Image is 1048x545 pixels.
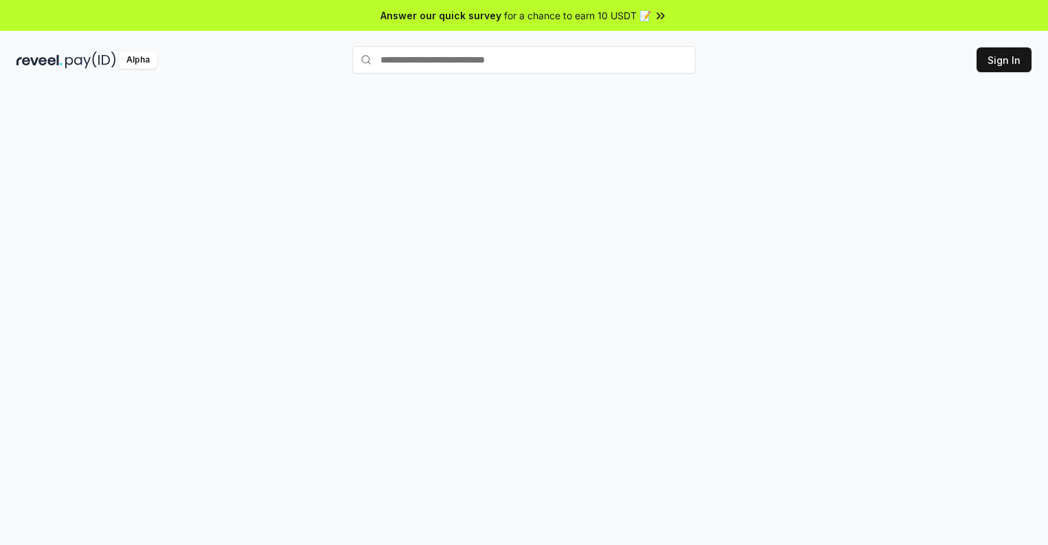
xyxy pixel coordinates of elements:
[977,47,1032,72] button: Sign In
[504,8,651,23] span: for a chance to earn 10 USDT 📝
[65,52,116,69] img: pay_id
[380,8,501,23] span: Answer our quick survey
[119,52,157,69] div: Alpha
[16,52,62,69] img: reveel_dark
